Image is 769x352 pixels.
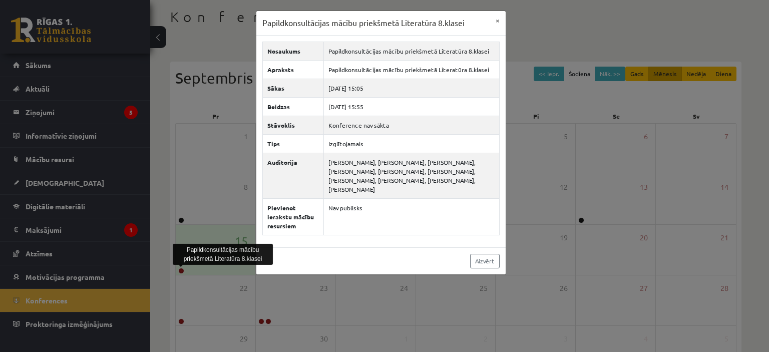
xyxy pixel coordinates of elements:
th: Pievienot ierakstu mācību resursiem [262,198,324,235]
td: Izglītojamais [324,134,499,153]
td: Papildkonsultācijas mācību priekšmetā Literatūra 8.klasei [324,60,499,79]
th: Stāvoklis [262,116,324,134]
th: Tips [262,134,324,153]
th: Sākas [262,79,324,97]
td: Konference nav sākta [324,116,499,134]
h3: Papildkonsultācijas mācību priekšmetā Literatūra 8.klasei [262,17,465,29]
td: [DATE] 15:05 [324,79,499,97]
td: [DATE] 15:55 [324,97,499,116]
th: Auditorija [262,153,324,198]
a: Aizvērt [470,254,500,268]
th: Apraksts [262,60,324,79]
div: Papildkonsultācijas mācību priekšmetā Literatūra 8.klasei [173,244,273,265]
td: Papildkonsultācijas mācību priekšmetā Literatūra 8.klasei [324,42,499,60]
td: Nav publisks [324,198,499,235]
td: [PERSON_NAME], [PERSON_NAME], [PERSON_NAME], [PERSON_NAME], [PERSON_NAME], [PERSON_NAME], [PERSON... [324,153,499,198]
th: Nosaukums [262,42,324,60]
button: × [490,11,506,30]
th: Beidzas [262,97,324,116]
